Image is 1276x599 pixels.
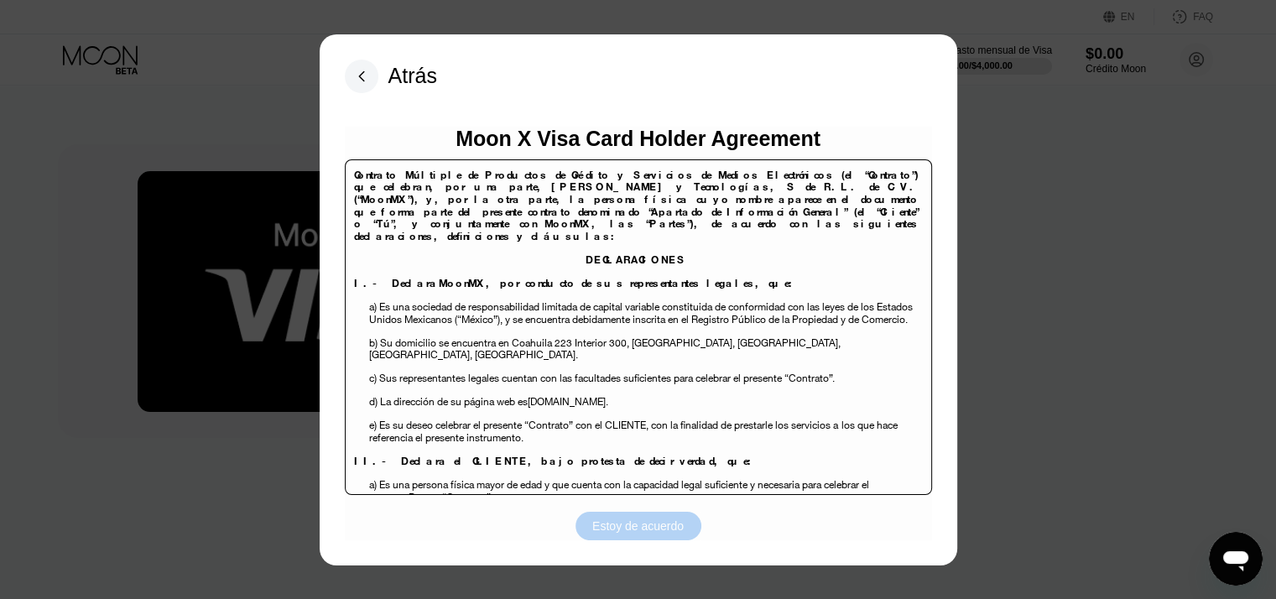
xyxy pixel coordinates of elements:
[1209,532,1263,586] iframe: Botón para iniciar la ventana de mensajería
[369,336,509,350] span: b) Su domicilio se encuentra en
[369,418,898,445] span: los que hace referencia el presente instrumento.
[345,60,437,93] div: Atrás
[374,418,825,432] span: ) Es su deseo celebrar el presente “Contrato” con el CLIENTE, con la finalidad de prestarle los s...
[374,371,835,385] span: ) Sus representantes legales cuentan con las facultades suficientes para celebrar el presente “Co...
[369,418,374,432] span: e
[486,276,795,290] span: , por conducto de sus representantes legales, que:
[369,336,841,362] span: , [GEOGRAPHIC_DATA], [GEOGRAPHIC_DATA].
[388,64,437,88] div: Atrás
[456,127,820,151] div: Moon X Visa Card Holder Agreement
[544,216,591,231] span: MoonMX
[576,512,701,540] div: Estoy de acuerdo
[369,477,869,504] span: a) Es una persona física mayor de edad y que cuenta con la capacidad legal suficiente y necesaria...
[439,276,486,290] span: MoonMX
[354,168,918,195] span: Contrato Múltiple de Productos de Crédito y Servicios de Medios Electrónicos (el “Contrato”) que ...
[369,371,374,385] span: c
[354,180,919,206] span: [PERSON_NAME] y Tecnologías, S de R.L. de C.V. (“MoonMX”),
[375,394,528,409] span: ) La dirección de su página web es
[369,394,375,409] span: d
[825,418,838,432] span: s a
[586,253,687,267] span: DECLARACIONES
[369,299,913,326] span: a) Es una sociedad de responsabilidad limitada de capital variable constituida de conformidad con...
[354,216,919,243] span: , las “Partes”), de acuerdo con las siguientes declaraciones, definiciones y cláusulas:
[354,192,919,231] span: y, por la otra parte, la persona física cuyo nombre aparece en el documento que forma parte del p...
[528,394,608,409] span: [DOMAIN_NAME].
[512,336,838,350] span: Coahuila 223 Interior 300, [GEOGRAPHIC_DATA], [GEOGRAPHIC_DATA]
[354,454,754,468] span: II.- Declara el CLIENTE, bajo protesta de decir verdad, que:
[354,276,439,290] span: I.- Declara
[592,518,684,534] div: Estoy de acuerdo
